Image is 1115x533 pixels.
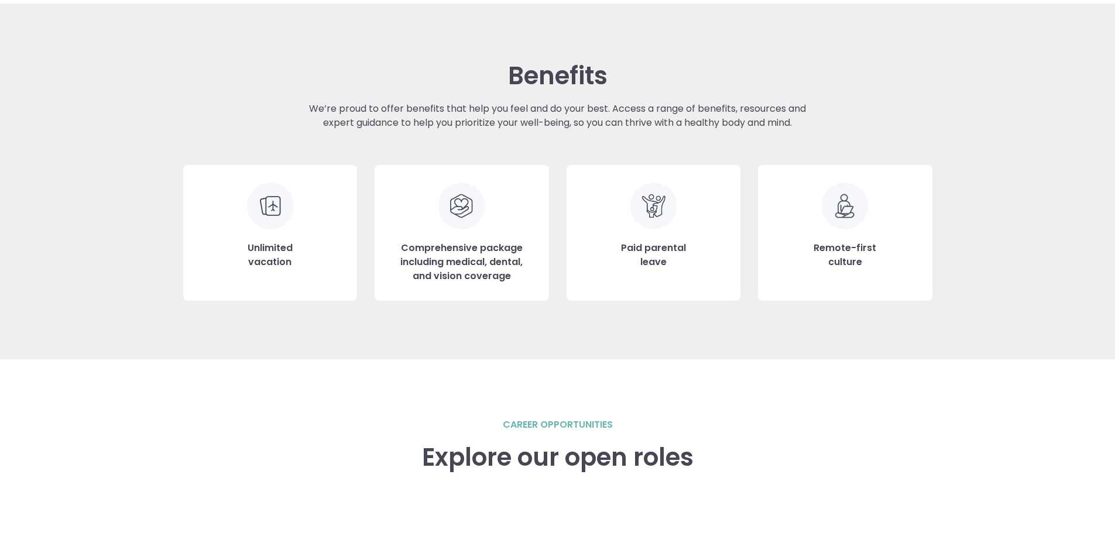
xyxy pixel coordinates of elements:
[814,241,876,269] h3: Remote-first culture
[508,62,608,90] h3: Benefits
[821,183,869,229] img: Remote-first culture icon
[438,183,485,229] img: Clip art of hand holding a heart
[246,183,294,229] img: Unlimited vacation icon
[248,241,293,269] h3: Unlimited vacation
[503,418,613,432] h2: career opportunities
[295,102,821,130] p: We’re proud to offer benefits that help you feel and do your best. Access a range of benefits, re...
[392,241,531,283] h3: Comprehensive package including medical, dental, and vision coverage
[621,241,686,269] h3: Paid parental leave
[422,443,694,472] h3: Explore our open roles
[630,183,677,229] img: Clip art of family of 3 embraced facing forward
